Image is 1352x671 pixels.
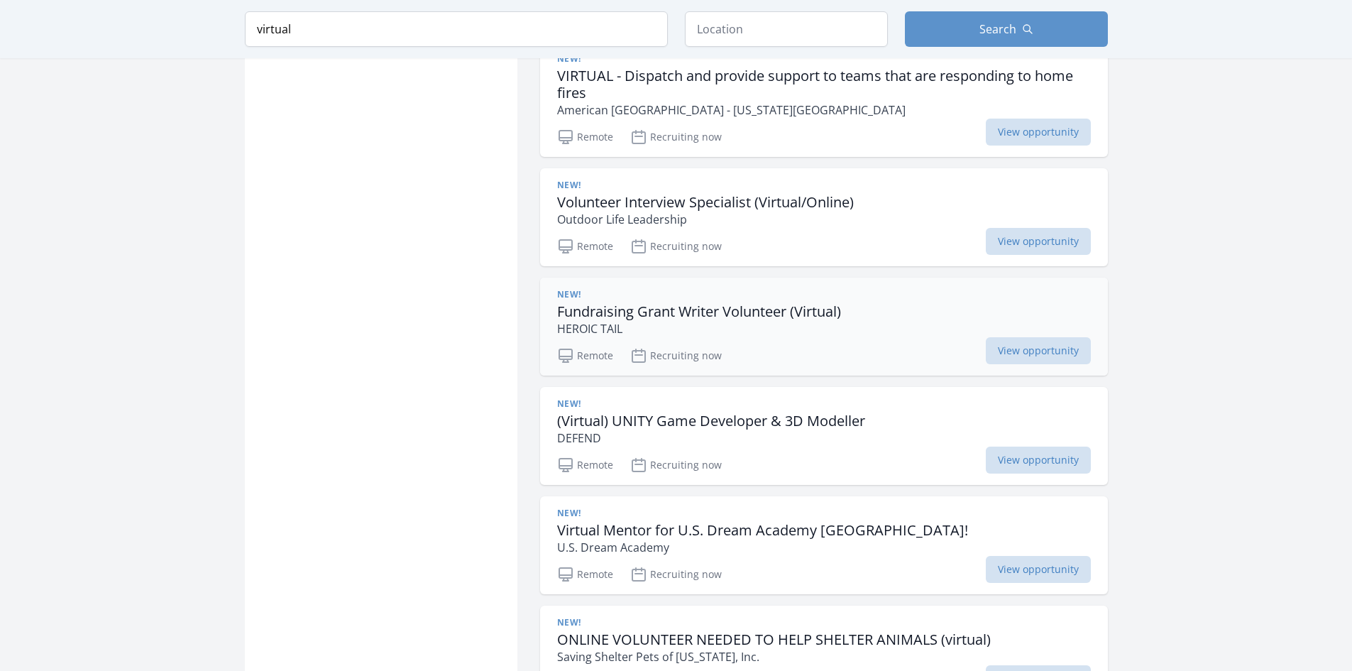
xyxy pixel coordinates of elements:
[557,457,613,474] p: Remote
[557,430,865,447] p: DEFEND
[557,413,865,430] h3: (Virtual) UNITY Game Developer & 3D Modeller
[557,194,854,211] h3: Volunteer Interview Specialist (Virtual/Online)
[557,398,581,410] span: New!
[557,508,581,519] span: New!
[540,496,1108,594] a: New! Virtual Mentor for U.S. Dream Academy [GEOGRAPHIC_DATA]! U.S. Dream Academy Remote Recruitin...
[540,278,1108,376] a: New! Fundraising Grant Writer Volunteer (Virtual) HEROIC TAIL Remote Recruiting now View opportunity
[986,228,1091,255] span: View opportunity
[245,11,668,47] input: Keyword
[986,556,1091,583] span: View opportunity
[557,320,841,337] p: HEROIC TAIL
[557,347,613,364] p: Remote
[630,347,722,364] p: Recruiting now
[540,387,1108,485] a: New! (Virtual) UNITY Game Developer & 3D Modeller DEFEND Remote Recruiting now View opportunity
[557,617,581,628] span: New!
[630,566,722,583] p: Recruiting now
[630,238,722,255] p: Recruiting now
[557,289,581,300] span: New!
[986,337,1091,364] span: View opportunity
[557,67,1091,102] h3: VIRTUAL - Dispatch and provide support to teams that are responding to home fires
[557,303,841,320] h3: Fundraising Grant Writer Volunteer (Virtual)
[557,102,1091,119] p: American [GEOGRAPHIC_DATA] - [US_STATE][GEOGRAPHIC_DATA]
[630,129,722,146] p: Recruiting now
[540,168,1108,266] a: New! Volunteer Interview Specialist (Virtual/Online) Outdoor Life Leadership Remote Recruiting no...
[557,129,613,146] p: Remote
[557,631,991,648] h3: ONLINE VOLUNTEER NEEDED TO HELP SHELTER ANIMALS (virtual)
[685,11,888,47] input: Location
[557,522,968,539] h3: Virtual Mentor for U.S. Dream Academy [GEOGRAPHIC_DATA]!
[557,566,613,583] p: Remote
[557,539,968,556] p: U.S. Dream Academy
[979,21,1016,38] span: Search
[630,457,722,474] p: Recruiting now
[905,11,1108,47] button: Search
[557,648,991,665] p: Saving Shelter Pets of [US_STATE], Inc.
[986,447,1091,474] span: View opportunity
[557,211,854,228] p: Outdoor Life Leadership
[540,42,1108,157] a: New! VIRTUAL - Dispatch and provide support to teams that are responding to home fires American [...
[986,119,1091,146] span: View opportunity
[557,53,581,65] span: New!
[557,180,581,191] span: New!
[557,238,613,255] p: Remote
